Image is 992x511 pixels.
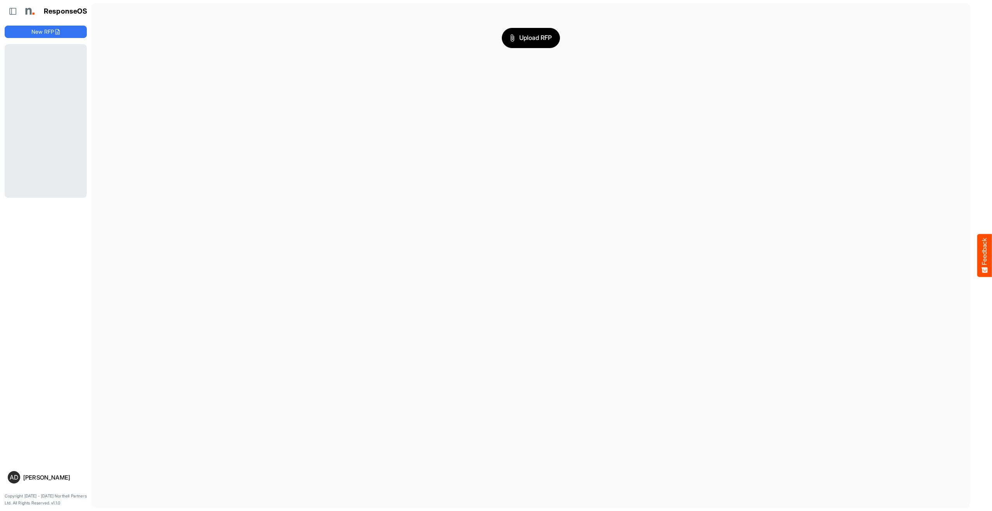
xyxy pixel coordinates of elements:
[502,28,560,48] button: Upload RFP
[977,234,992,277] button: Feedback
[5,26,87,38] button: New RFP
[23,475,84,480] div: [PERSON_NAME]
[5,493,87,506] p: Copyright [DATE] - [DATE] Northell Partners Ltd. All Rights Reserved. v1.1.0
[21,3,37,19] img: Northell
[510,33,552,43] span: Upload RFP
[5,44,87,197] div: Loading...
[44,7,88,16] h1: ResponseOS
[10,474,18,480] span: AD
